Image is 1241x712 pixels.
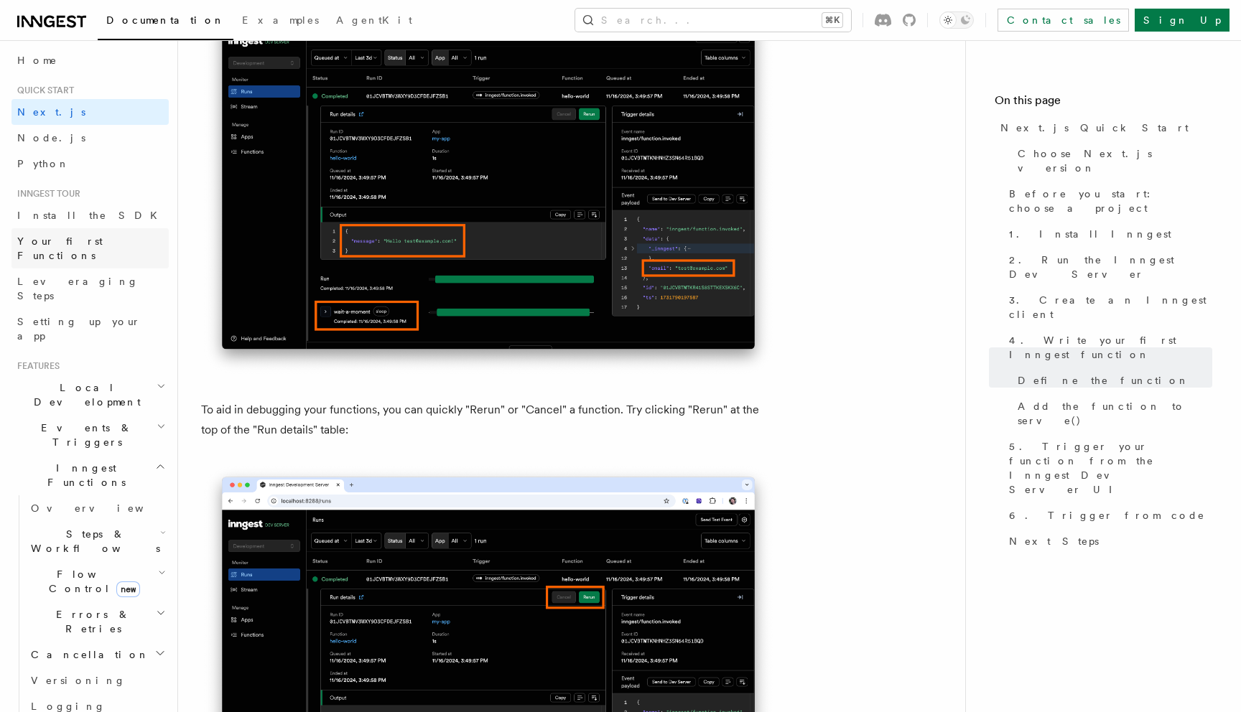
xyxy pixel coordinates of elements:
span: Overview [31,502,179,514]
span: Flow Control [25,567,158,596]
span: 6. Trigger from code [1009,508,1205,523]
a: Sign Up [1135,9,1230,32]
span: 1. Install Inngest [1009,227,1171,241]
button: Cancellation [25,642,169,667]
span: Python [17,158,70,169]
a: Versioning [25,667,169,693]
a: Setting up your app [11,309,169,349]
a: 5. Trigger your function from the Inngest Dev Server UI [1003,434,1212,502]
a: 2. Run the Inngest Dev Server [1003,247,1212,287]
span: Node.js [17,132,85,144]
a: Next.js [11,99,169,125]
span: Inngest tour [11,188,80,200]
span: Steps & Workflows [25,527,160,556]
button: Search...⌘K [575,9,851,32]
a: Documentation [98,4,233,40]
span: Cancellation [25,647,149,662]
span: Quick start [11,85,74,96]
span: Add the function to serve() [1018,399,1212,428]
a: Overview [25,495,169,521]
span: Home [17,53,57,67]
span: 3. Create an Inngest client [1009,293,1212,322]
span: Documentation [106,14,225,26]
p: To aid in debugging your functions, you can quickly "Rerun" or "Cancel" a function. Try clicking ... [201,400,776,440]
span: new [116,581,140,597]
span: Features [11,360,60,372]
span: Events & Triggers [11,421,157,449]
span: Choose Next.js version [1018,146,1212,175]
span: Next Steps [1009,534,1099,548]
span: Next.js [17,106,85,118]
a: Your first Functions [11,228,169,268]
span: AgentKit [336,14,412,26]
a: Next Steps [1003,528,1212,554]
a: Choose Next.js version [1012,141,1212,181]
span: Next.js Quick Start [1000,121,1189,135]
span: Leveraging Steps [17,276,139,301]
a: 3. Create an Inngest client [1003,287,1212,327]
a: Examples [233,4,327,39]
button: Local Development [11,375,169,415]
span: 2. Run the Inngest Dev Server [1009,253,1212,281]
a: 4. Write your first Inngest function [1003,327,1212,367]
span: Install the SDK [17,210,166,221]
a: Home [11,47,169,73]
a: Define the function [1012,367,1212,393]
span: Define the function [1018,373,1189,388]
a: 6. Trigger from code [1003,502,1212,528]
button: Steps & Workflows [25,521,169,561]
a: Node.js [11,125,169,151]
a: Add the function to serve() [1012,393,1212,434]
span: Errors & Retries [25,607,156,636]
button: Inngest Functions [11,455,169,495]
a: Before you start: choose a project [1003,181,1212,221]
span: Logging [31,701,106,712]
a: Python [11,151,169,177]
span: Before you start: choose a project [1009,187,1212,215]
span: Examples [242,14,319,26]
a: Next.js Quick Start [995,115,1212,141]
span: Inngest Functions [11,461,155,489]
a: Leveraging Steps [11,268,169,309]
a: 1. Install Inngest [1003,221,1212,247]
a: Install the SDK [11,202,169,228]
kbd: ⌘K [822,13,842,27]
button: Flow Controlnew [25,561,169,601]
span: 4. Write your first Inngest function [1009,333,1212,362]
h4: On this page [995,92,1212,115]
button: Events & Triggers [11,415,169,455]
span: Versioning [31,675,126,686]
span: Local Development [11,380,157,409]
button: Toggle dark mode [939,11,974,29]
button: Errors & Retries [25,601,169,642]
span: 5. Trigger your function from the Inngest Dev Server UI [1009,439,1212,497]
span: Setting up your app [17,316,141,342]
a: Contact sales [998,9,1129,32]
span: Your first Functions [17,235,103,261]
a: AgentKit [327,4,421,39]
